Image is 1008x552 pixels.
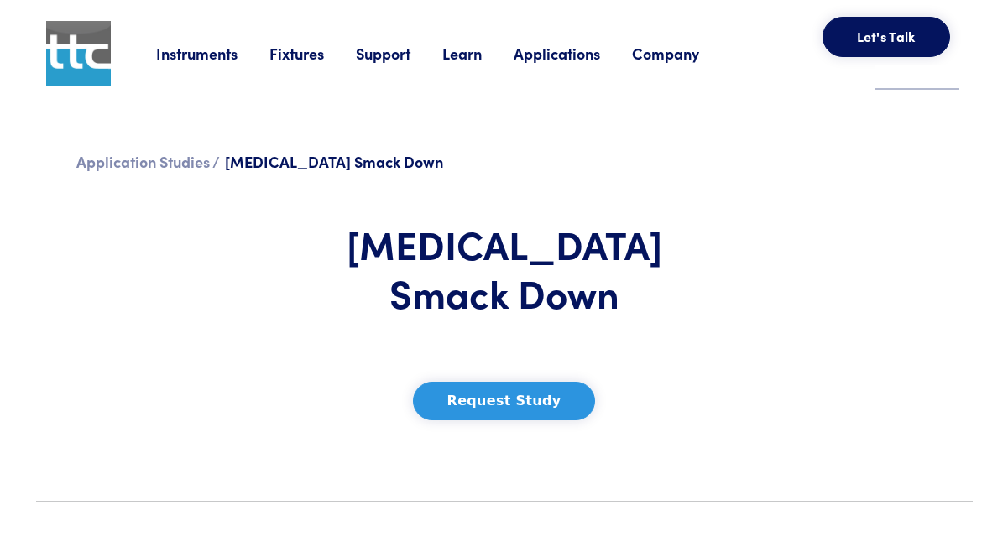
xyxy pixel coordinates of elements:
[356,43,442,64] a: Support
[225,151,443,172] span: [MEDICAL_DATA] Smack Down
[76,151,220,172] a: Application Studies /
[156,43,269,64] a: Instruments
[269,43,356,64] a: Fixtures
[295,220,713,316] h1: [MEDICAL_DATA] Smack Down
[823,17,950,57] button: Let's Talk
[413,382,596,420] button: Request Study
[632,43,731,64] a: Company
[514,43,632,64] a: Applications
[442,43,514,64] a: Learn
[46,21,111,86] img: ttc_logo_1x1_v1.0.png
